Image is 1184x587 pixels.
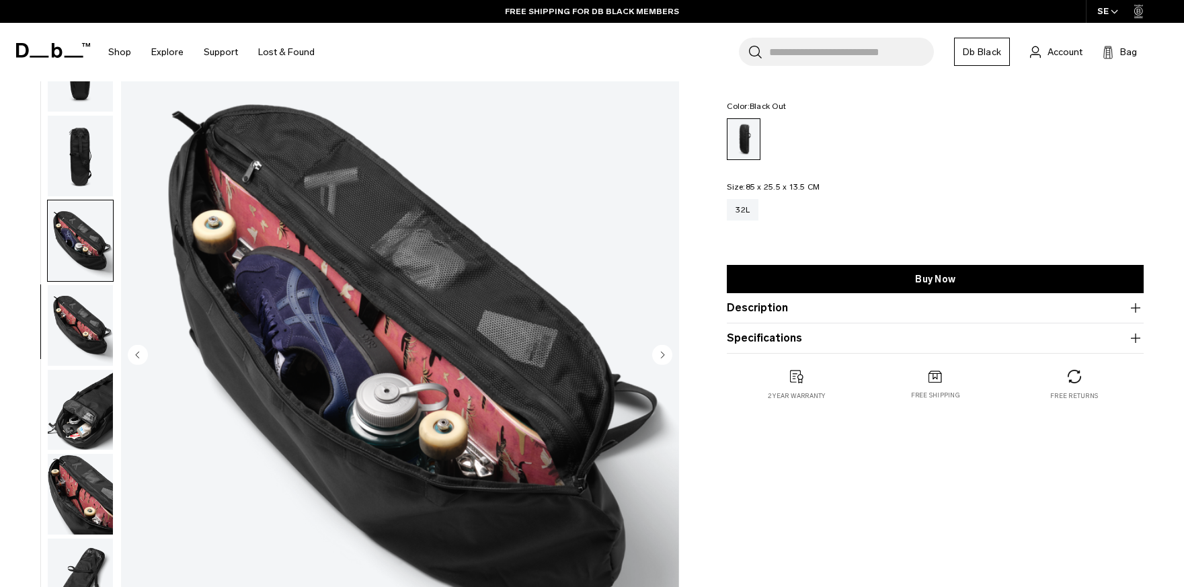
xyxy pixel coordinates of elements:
[108,28,131,76] a: Shop
[47,453,114,535] button: Skate Carrier 32L Black Out
[204,28,238,76] a: Support
[750,102,786,111] span: Black Out
[727,330,1144,346] button: Specifications
[1103,44,1137,60] button: Bag
[505,5,679,17] a: FREE SHIPPING FOR DB BLACK MEMBERS
[48,116,113,196] img: Skate Carrier 32L Black Out
[1120,45,1137,59] span: Bag
[47,369,114,451] button: Skate Carrier 32L Black Out
[911,391,960,400] p: Free shipping
[47,284,114,366] button: Skate Carrier 32L Black Out
[768,391,826,401] p: 2 year warranty
[128,344,148,367] button: Previous slide
[1050,391,1098,401] p: Free returns
[746,182,820,192] span: 85 x 25.5 x 13.5 CM
[47,200,114,282] button: Skate Carrier 32L Black Out
[727,102,786,110] legend: Color:
[48,370,113,451] img: Skate Carrier 32L Black Out
[47,115,114,197] button: Skate Carrier 32L Black Out
[954,38,1010,66] a: Db Black
[1048,45,1082,59] span: Account
[652,344,672,367] button: Next slide
[727,118,760,160] a: Black Out
[48,200,113,281] img: Skate Carrier 32L Black Out
[727,199,758,221] a: 32L
[258,28,315,76] a: Lost & Found
[727,183,820,191] legend: Size:
[727,265,1144,293] a: Buy Now
[1030,44,1082,60] a: Account
[48,285,113,366] img: Skate Carrier 32L Black Out
[98,23,325,81] nav: Main Navigation
[48,454,113,535] img: Skate Carrier 32L Black Out
[727,300,1144,316] button: Description
[151,28,184,76] a: Explore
